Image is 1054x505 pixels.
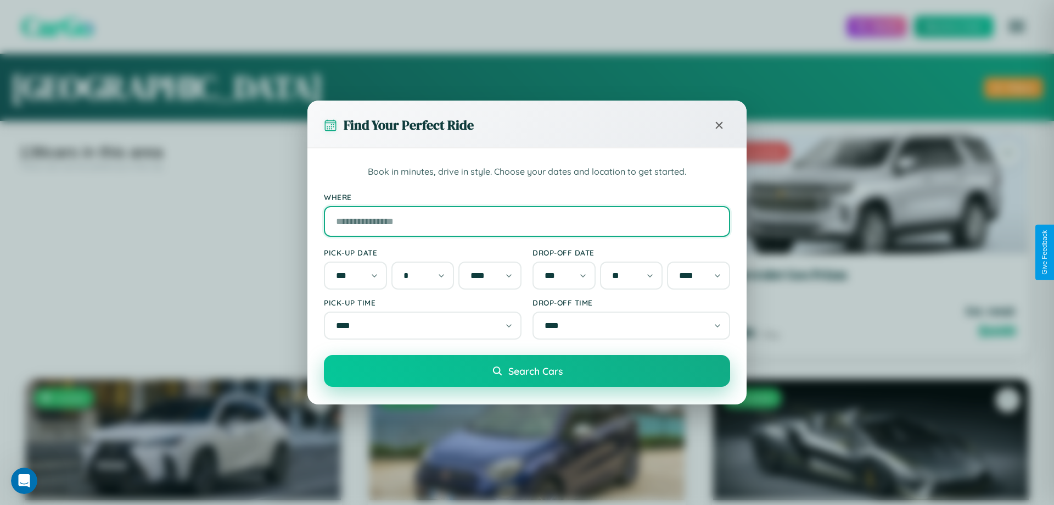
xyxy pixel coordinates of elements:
label: Pick-up Date [324,248,522,257]
p: Book in minutes, drive in style. Choose your dates and location to get started. [324,165,730,179]
label: Drop-off Date [532,248,730,257]
span: Search Cars [508,365,563,377]
label: Pick-up Time [324,298,522,307]
h3: Find Your Perfect Ride [344,116,474,134]
label: Drop-off Time [532,298,730,307]
button: Search Cars [324,355,730,387]
label: Where [324,192,730,202]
